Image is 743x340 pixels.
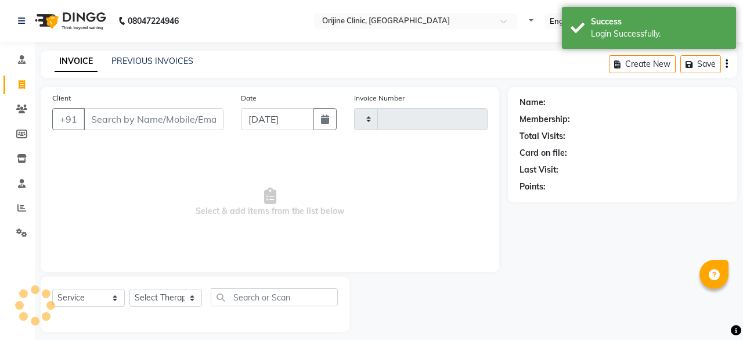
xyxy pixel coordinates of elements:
input: Search or Scan [211,288,338,306]
button: Create New [609,55,676,73]
div: Name: [520,96,546,109]
button: +91 [52,108,85,130]
div: Membership: [520,113,570,126]
div: Success [591,16,727,28]
div: Last Visit: [520,164,558,176]
div: Points: [520,181,546,193]
button: Save [680,55,721,73]
a: PREVIOUS INVOICES [111,56,193,66]
label: Invoice Number [354,93,405,103]
span: Select & add items from the list below [52,144,488,260]
div: Total Visits: [520,130,565,142]
input: Search by Name/Mobile/Email/Code [84,108,223,130]
div: Card on file: [520,147,567,159]
b: 08047224946 [128,5,179,37]
label: Date [241,93,257,103]
img: logo [30,5,109,37]
label: Client [52,93,71,103]
a: INVOICE [55,51,98,72]
div: Login Successfully. [591,28,727,40]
